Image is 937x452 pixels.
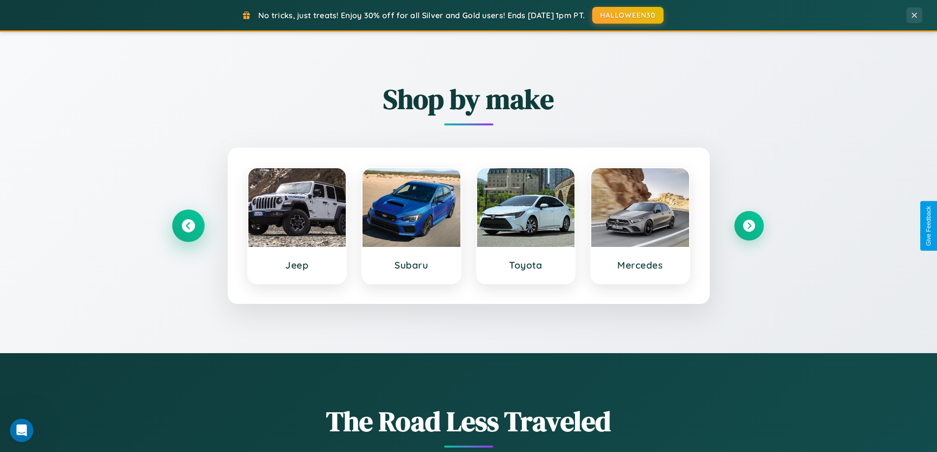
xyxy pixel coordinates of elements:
h1: The Road Less Traveled [174,402,764,440]
h3: Jeep [258,259,336,271]
h3: Toyota [487,259,565,271]
iframe: Intercom live chat [10,419,33,442]
span: No tricks, just treats! Enjoy 30% off for all Silver and Gold users! Ends [DATE] 1pm PT. [258,10,585,20]
h3: Subaru [372,259,451,271]
h3: Mercedes [601,259,679,271]
div: Give Feedback [925,206,932,246]
h2: Shop by make [174,80,764,118]
button: HALLOWEEN30 [592,7,664,24]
